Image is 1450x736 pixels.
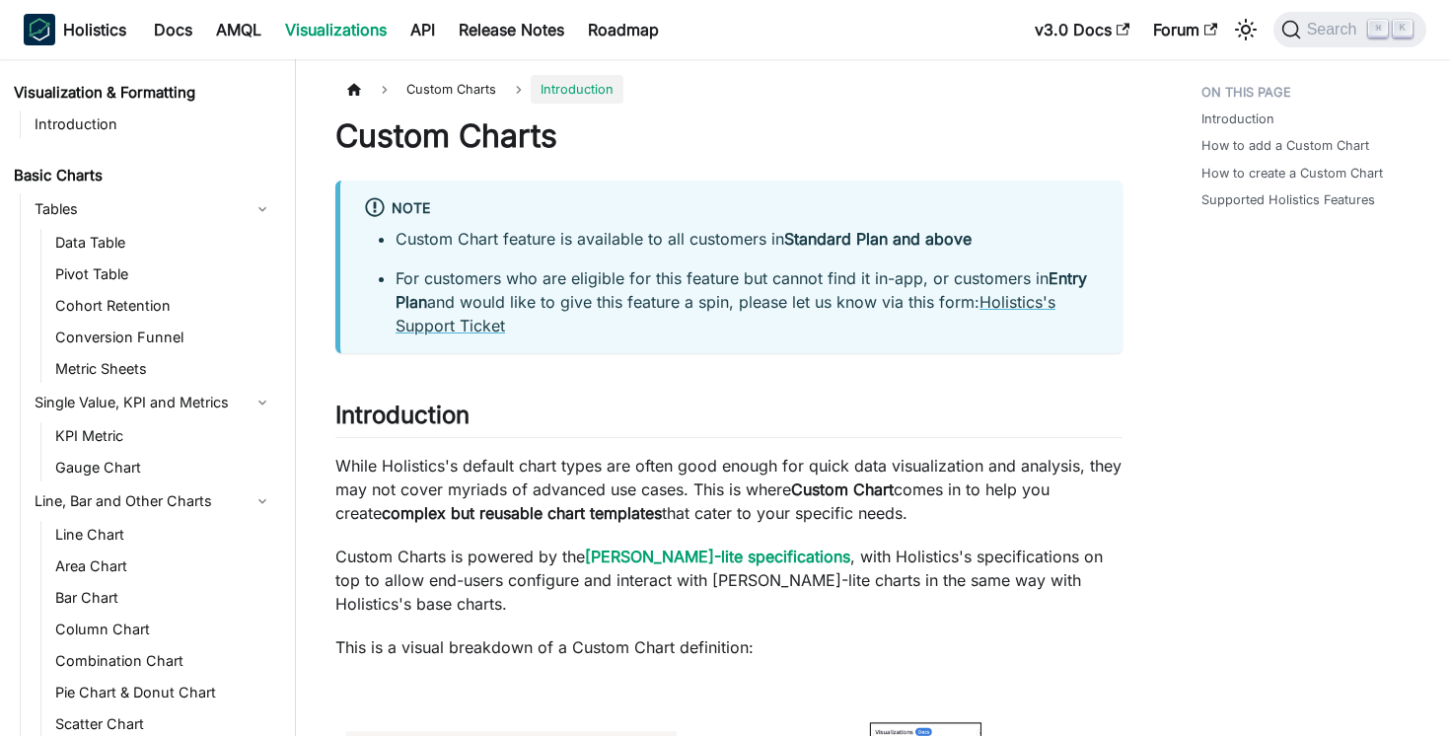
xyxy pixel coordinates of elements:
[1141,14,1229,45] a: Forum
[49,292,278,320] a: Cohort Retention
[273,14,399,45] a: Visualizations
[49,229,278,257] a: Data Table
[1273,12,1426,47] button: Search (Command+K)
[1368,20,1388,37] kbd: ⌘
[791,479,894,499] strong: Custom Chart
[335,75,1123,104] nav: Breadcrumbs
[29,193,278,225] a: Tables
[335,116,1123,156] h1: Custom Charts
[49,260,278,288] a: Pivot Table
[576,14,671,45] a: Roadmap
[397,75,506,104] span: Custom Charts
[24,14,126,45] a: HolisticsHolistics
[396,227,1099,251] li: Custom Chart feature is available to all customers in
[447,14,576,45] a: Release Notes
[396,268,1087,312] strong: Entry Plan
[335,545,1123,616] p: Custom Charts is powered by the , with Holistics's specifications on top to allow end-users confi...
[49,616,278,643] a: Column Chart
[49,647,278,675] a: Combination Chart
[784,229,972,249] strong: Standard Plan and above
[1201,136,1369,155] a: How to add a Custom Chart
[142,14,204,45] a: Docs
[8,79,278,107] a: Visualization & Formatting
[29,387,278,418] a: Single Value, KPI and Metrics
[382,503,662,523] strong: complex but reusable chart templates
[1201,190,1375,209] a: Supported Holistics Features
[204,14,273,45] a: AMQL
[49,521,278,549] a: Line Chart
[49,422,278,450] a: KPI Metric
[49,552,278,580] a: Area Chart
[49,454,278,481] a: Gauge Chart
[585,547,850,566] a: [PERSON_NAME]-lite specifications
[1201,164,1383,183] a: How to create a Custom Chart
[399,14,447,45] a: API
[396,292,1055,335] a: Holistics's Support Ticket
[1201,110,1274,128] a: Introduction
[335,635,1123,659] p: This is a visual breakdown of a Custom Chart definition:
[49,324,278,351] a: Conversion Funnel
[49,584,278,612] a: Bar Chart
[364,196,1099,222] div: Note
[29,485,278,517] a: Line, Bar and Other Charts
[335,454,1123,525] p: While Holistics's default chart types are often good enough for quick data visualization and anal...
[335,75,373,104] a: Home page
[24,14,55,45] img: Holistics
[63,18,126,41] b: Holistics
[8,162,278,189] a: Basic Charts
[531,75,623,104] span: Introduction
[1393,20,1413,37] kbd: K
[49,679,278,706] a: Pie Chart & Donut Chart
[1301,21,1369,38] span: Search
[1023,14,1141,45] a: v3.0 Docs
[29,110,278,138] a: Introduction
[335,401,1123,438] h2: Introduction
[1230,14,1262,45] button: Switch between dark and light mode (currently light mode)
[396,266,1099,337] li: For customers who are eligible for this feature but cannot find it in-app, or customers in and wo...
[49,355,278,383] a: Metric Sheets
